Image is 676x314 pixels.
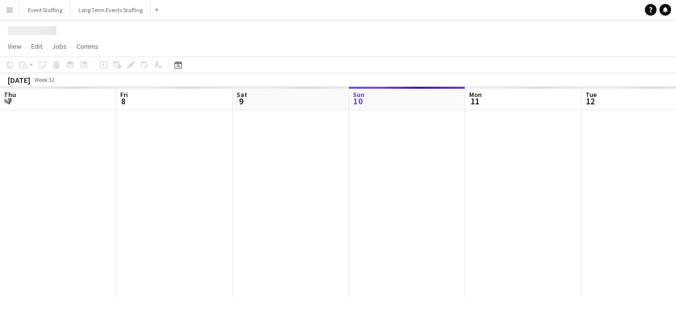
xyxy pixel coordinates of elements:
[585,90,597,99] span: Tue
[237,90,247,99] span: Sat
[71,0,151,20] button: Long Term Events Staffing
[469,90,482,99] span: Mon
[76,42,98,51] span: Comms
[119,96,128,107] span: 8
[235,96,247,107] span: 9
[4,40,25,53] a: View
[2,96,16,107] span: 7
[353,90,365,99] span: Sun
[20,0,71,20] button: Event Staffing
[351,96,365,107] span: 10
[31,42,42,51] span: Edit
[27,40,46,53] a: Edit
[32,76,56,83] span: Week 32
[8,75,30,85] div: [DATE]
[468,96,482,107] span: 11
[584,96,597,107] span: 12
[48,40,71,53] a: Jobs
[73,40,102,53] a: Comms
[4,90,16,99] span: Thu
[8,42,21,51] span: View
[52,42,67,51] span: Jobs
[120,90,128,99] span: Fri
